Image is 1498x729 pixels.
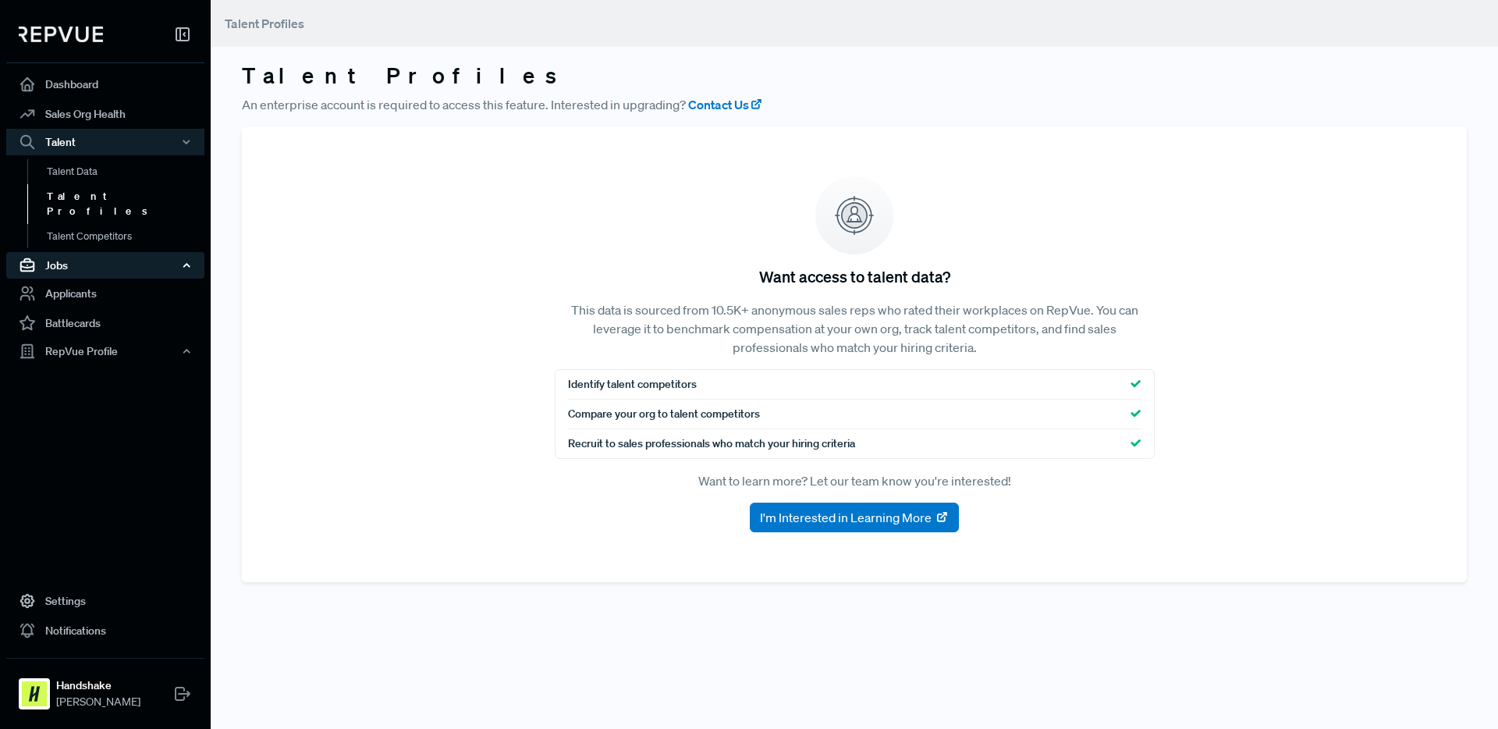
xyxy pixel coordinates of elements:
[27,184,225,224] a: Talent Profiles
[6,69,204,99] a: Dashboard
[6,279,204,308] a: Applicants
[568,376,697,393] span: Identify talent competitors
[56,694,140,710] span: [PERSON_NAME]
[568,436,855,452] span: Recruit to sales professionals who match your hiring criteria
[27,224,225,249] a: Talent Competitors
[27,159,225,184] a: Talent Data
[6,252,204,279] button: Jobs
[6,129,204,155] button: Talent
[6,658,204,717] a: HandshakeHandshake[PERSON_NAME]
[759,267,950,286] h5: Want access to talent data?
[56,677,140,694] strong: Handshake
[760,508,932,527] span: I'm Interested in Learning More
[750,503,959,532] button: I'm Interested in Learning More
[555,300,1155,357] p: This data is sourced from 10.5K+ anonymous sales reps who rated their workplaces on RepVue. You c...
[225,16,304,31] span: Talent Profiles
[568,406,760,422] span: Compare your org to talent competitors
[6,308,204,338] a: Battlecards
[22,681,47,706] img: Handshake
[688,95,763,114] a: Contact Us
[6,338,204,364] button: RepVue Profile
[19,27,103,42] img: RepVue
[242,95,1467,114] p: An enterprise account is required to access this feature. Interested in upgrading?
[555,471,1155,490] p: Want to learn more? Let our team know you're interested!
[6,616,204,645] a: Notifications
[6,586,204,616] a: Settings
[242,62,1467,89] h3: Talent Profiles
[6,99,204,129] a: Sales Org Health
